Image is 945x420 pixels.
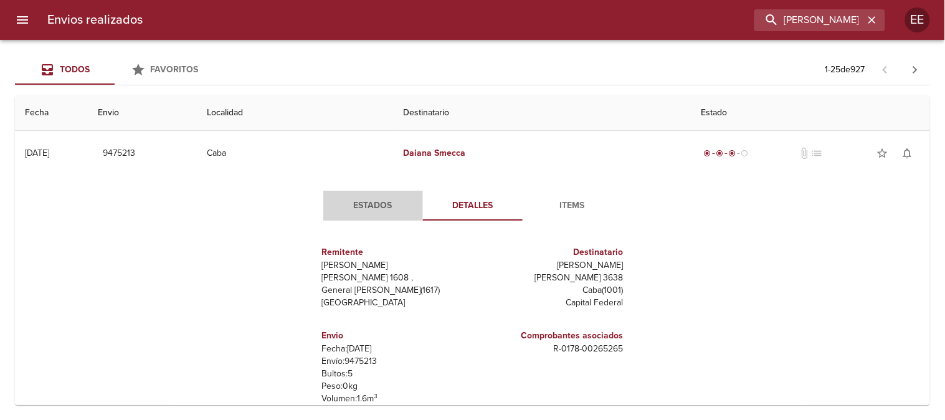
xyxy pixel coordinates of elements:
th: Estado [691,95,930,131]
h6: Remitente [322,246,468,259]
th: Localidad [197,95,393,131]
p: Fecha: [DATE] [322,343,468,355]
p: [PERSON_NAME] 1608 , [322,272,468,284]
span: radio_button_checked [716,150,724,157]
span: star_border [876,147,889,160]
span: No tiene pedido asociado [810,147,823,160]
h6: Comprobantes asociados [478,329,624,343]
p: [PERSON_NAME] [478,259,624,272]
p: Caba ( 1001 ) [478,284,624,297]
span: Pagina siguiente [900,55,930,85]
th: Fecha [15,95,88,131]
span: No tiene documentos adjuntos [798,147,810,160]
p: Peso: 0 kg [322,380,468,393]
span: radio_button_unchecked [741,150,749,157]
div: Tabs detalle de guia [323,191,622,221]
div: En viaje [701,147,751,160]
div: Tabs Envios [15,55,214,85]
sup: 3 [374,392,378,400]
p: Bultos: 5 [322,368,468,380]
span: notifications_none [901,147,914,160]
em: Smecca [434,148,465,158]
input: buscar [754,9,864,31]
th: Destinatario [393,95,691,131]
span: Estados [331,198,416,214]
div: Abrir información de usuario [905,7,930,32]
em: Daiana [403,148,432,158]
button: Activar notificaciones [895,141,920,166]
p: R - 0178 - 00265265 [478,343,624,355]
span: radio_button_checked [704,150,711,157]
h6: Envio [322,329,468,343]
td: Caba [197,131,393,176]
p: 1 - 25 de 927 [825,64,865,76]
button: Agregar a favoritos [870,141,895,166]
h6: Envios realizados [47,10,143,30]
p: Volumen: 1.6 m [322,393,468,405]
p: [PERSON_NAME] 3638 [478,272,624,284]
button: 9475213 [98,142,140,165]
h6: Destinatario [478,246,624,259]
div: EE [905,7,930,32]
div: [DATE] [25,148,49,158]
p: [GEOGRAPHIC_DATA] [322,297,468,309]
span: Pagina anterior [870,63,900,75]
p: General [PERSON_NAME] ( 1617 ) [322,284,468,297]
span: 9475213 [103,146,135,161]
p: Envío: 9475213 [322,355,468,368]
th: Envio [88,95,197,131]
p: [PERSON_NAME] [322,259,468,272]
button: menu [7,5,37,35]
span: Todos [60,64,90,75]
span: radio_button_checked [729,150,736,157]
span: Detalles [430,198,515,214]
span: Favoritos [151,64,199,75]
p: Capital Federal [478,297,624,309]
span: Items [530,198,615,214]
